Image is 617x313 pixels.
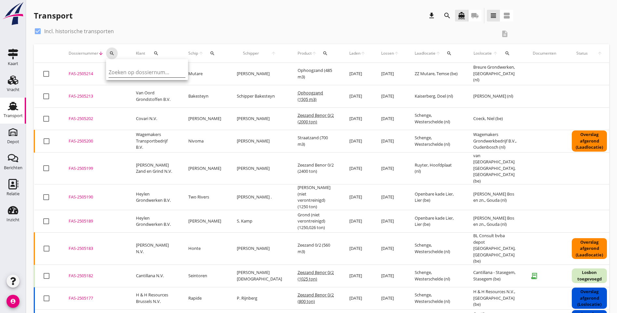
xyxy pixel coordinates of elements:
[407,152,465,184] td: Ruyter, Hoofdplaat (nl)
[7,192,20,196] div: Relatie
[373,184,407,210] td: [DATE]
[7,88,20,92] div: Vracht
[593,51,607,56] i: arrow_upward
[465,63,525,85] td: Breure Grondwerken, [GEOGRAPHIC_DATA] (nl)
[69,165,120,172] div: FAS-2505199
[188,50,198,56] span: Schip
[229,85,290,107] td: Schipper Bakesteyn
[373,107,407,130] td: [DATE]
[109,51,114,56] i: search
[465,152,525,184] td: van [GEOGRAPHIC_DATA] [GEOGRAPHIC_DATA], [GEOGRAPHIC_DATA] (be)
[323,51,328,56] i: search
[471,12,479,20] i: local_shipping
[503,12,511,20] i: view_agenda
[4,166,22,170] div: Berichten
[465,130,525,152] td: Wagemakers Grondwerkbedrijf B.V., Oudenbosch (nl)
[198,51,204,56] i: arrow_upward
[373,85,407,107] td: [DATE]
[533,50,556,56] div: Documenten
[342,210,373,233] td: [DATE]
[181,107,229,130] td: [PERSON_NAME]
[572,130,607,152] div: Overslag afgerond (Laadlocatie)
[290,210,342,233] td: Grond (niet verontreinigd) (1250,026 ton)
[181,63,229,85] td: Mutare
[181,85,229,107] td: Bakesteyn
[69,71,120,77] div: FAS-2505214
[229,233,290,265] td: [PERSON_NAME]
[7,218,20,222] div: Inzicht
[473,50,492,56] span: Loslocatie
[229,63,290,85] td: [PERSON_NAME]
[342,85,373,107] td: [DATE]
[490,12,497,20] i: view_headline
[181,233,229,265] td: Honte
[428,12,436,20] i: download
[465,107,525,130] td: Coeck, Niel (be)
[136,46,173,61] div: Klant
[572,238,607,259] div: Overslag afgerond (Laadlocatie)
[349,50,360,56] span: Laden
[465,233,525,265] td: BL Consult bvba depot [GEOGRAPHIC_DATA], [GEOGRAPHIC_DATA] (be)
[465,184,525,210] td: [PERSON_NAME] Bos en zn., Gouda (nl)
[436,51,441,56] i: arrow_upward
[447,51,452,56] i: search
[69,295,120,302] div: FAS-2505177
[290,152,342,184] td: Zeezand Benor 0/2 (2400 ton)
[69,50,98,56] span: Dossiernummer
[8,61,18,66] div: Kaart
[407,107,465,130] td: Schenge, Westerschelde (nl)
[342,265,373,287] td: [DATE]
[181,184,229,210] td: Two Rivers
[342,287,373,309] td: [DATE]
[265,51,282,56] i: arrow_upward
[1,2,25,26] img: logo-small.a267ee39.svg
[69,93,120,100] div: FAS-2505213
[572,50,593,56] span: Status
[181,152,229,184] td: [PERSON_NAME]
[290,130,342,152] td: Straatzand (700 m3)
[181,287,229,309] td: Rapide
[342,152,373,184] td: [DATE]
[407,233,465,265] td: Schenge, Westerschelde (nl)
[465,265,525,287] td: Cantillana - Stasegem, Stasegem (be)
[128,152,181,184] td: [PERSON_NAME] Zand en Grind N.V.
[290,184,342,210] td: [PERSON_NAME] (niet verontreinigd) (1250 ton)
[229,184,290,210] td: [PERSON_NAME] .
[181,210,229,233] td: [PERSON_NAME]
[128,287,181,309] td: H & H Resources Brussels N.V.
[229,210,290,233] td: S. Kamp
[69,218,120,225] div: FAS-2505189
[128,233,181,265] td: [PERSON_NAME] N.V.
[528,269,541,282] i: receipt_long
[312,51,317,56] i: arrow_upward
[69,245,120,252] div: FAS-2505183
[298,292,334,304] span: Zeezand Benor 0/2 (800 ton)
[7,295,20,308] i: account_circle
[360,51,366,56] i: arrow_upward
[342,130,373,152] td: [DATE]
[407,287,465,309] td: Schenge, Westerschelde (nl)
[373,210,407,233] td: [DATE]
[415,50,436,56] span: Laadlocatie
[69,116,120,122] div: FAS-2505202
[128,184,181,210] td: Heylen Grondwerken B.V.
[229,152,290,184] td: [PERSON_NAME]
[109,67,176,77] input: Zoeken op dossiernummer...
[373,287,407,309] td: [DATE]
[407,210,465,233] td: Openbare kade Lier, Lier (be)
[229,287,290,309] td: P. Rijnberg
[407,130,465,152] td: Schenge, Westerschelde (nl)
[373,63,407,85] td: [DATE]
[298,90,323,102] span: Ophoogzand (1505 m3)
[373,265,407,287] td: [DATE]
[342,233,373,265] td: [DATE]
[394,51,399,56] i: arrow_upward
[69,138,120,144] div: FAS-2505200
[407,63,465,85] td: ZZ Mutare, Temse (be)
[407,265,465,287] td: Schenge, Westerschelde (nl)
[34,10,73,21] div: Transport
[373,233,407,265] td: [DATE]
[492,51,499,56] i: arrow_upward
[154,51,159,56] i: search
[298,112,334,125] span: Zeezand Benor 0/2 (2000 ton)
